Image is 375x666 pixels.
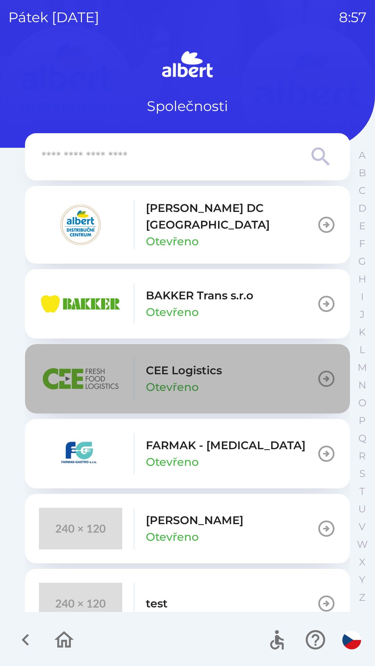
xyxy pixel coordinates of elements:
button: test [25,569,350,638]
button: L [353,341,371,359]
button: U [353,500,371,518]
p: C [359,185,366,197]
p: O [358,397,366,409]
p: CEE Logistics [146,362,222,379]
p: S [359,468,365,480]
button: V [353,518,371,536]
p: A [359,149,366,161]
button: K [353,323,371,341]
p: Y [359,574,365,586]
p: R [359,450,366,462]
p: X [359,556,365,568]
img: ba8847e2-07ef-438b-a6f1-28de549c3032.png [39,358,122,400]
p: Otevřeno [146,454,199,470]
button: B [353,164,371,182]
button: C [353,182,371,199]
p: FARMAK - [MEDICAL_DATA] [146,437,306,454]
button: O [353,394,371,412]
p: H [358,273,366,285]
p: P [359,415,366,427]
button: Y [353,571,371,589]
p: G [358,255,366,267]
p: L [359,344,365,356]
button: BAKKER Trans s.r.oOtevřeno [25,269,350,339]
button: W [353,536,371,553]
p: F [359,238,365,250]
button: R [353,447,371,465]
button: [PERSON_NAME] DC [GEOGRAPHIC_DATA]Otevřeno [25,186,350,264]
p: pátek [DATE] [8,7,99,28]
p: W [357,538,368,550]
button: FARMAK - [MEDICAL_DATA]Otevřeno [25,419,350,488]
p: Otevřeno [146,233,199,250]
button: Z [353,589,371,606]
p: B [359,167,366,179]
button: M [353,359,371,376]
p: I [361,291,364,303]
p: D [358,202,366,214]
p: Otevřeno [146,304,199,321]
p: V [359,521,366,533]
img: 240x120 [39,508,122,549]
img: eba99837-dbda-48f3-8a63-9647f5990611.png [39,283,122,325]
button: J [353,306,371,323]
button: D [353,199,371,217]
p: J [360,308,365,321]
button: P [353,412,371,429]
button: G [353,253,371,270]
p: Z [359,591,365,604]
button: E [353,217,371,235]
p: 8:57 [339,7,367,28]
p: U [358,503,366,515]
button: [PERSON_NAME]Otevřeno [25,494,350,563]
p: test [146,595,168,612]
button: A [353,146,371,164]
p: Q [358,432,366,444]
p: Otevřeno [146,379,199,395]
p: K [359,326,366,338]
img: 240x120 [39,583,122,624]
p: N [358,379,366,391]
button: S [353,465,371,483]
button: N [353,376,371,394]
p: [PERSON_NAME] DC [GEOGRAPHIC_DATA] [146,200,317,233]
button: T [353,483,371,500]
img: cs flag [342,631,361,649]
button: I [353,288,371,306]
p: BAKKER Trans s.r.o [146,287,253,304]
p: Otevřeno [146,529,199,545]
p: [PERSON_NAME] [146,512,243,529]
button: X [353,553,371,571]
button: Q [353,429,371,447]
button: F [353,235,371,253]
img: 5ee10d7b-21a5-4c2b-ad2f-5ef9e4226557.png [39,433,122,475]
button: CEE LogisticsOtevřeno [25,344,350,413]
button: H [353,270,371,288]
p: M [358,361,367,374]
p: Společnosti [147,96,228,117]
img: 092fc4fe-19c8-4166-ad20-d7efd4551fba.png [39,204,122,246]
p: T [359,485,365,497]
img: Logo [25,49,350,82]
p: E [359,220,366,232]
